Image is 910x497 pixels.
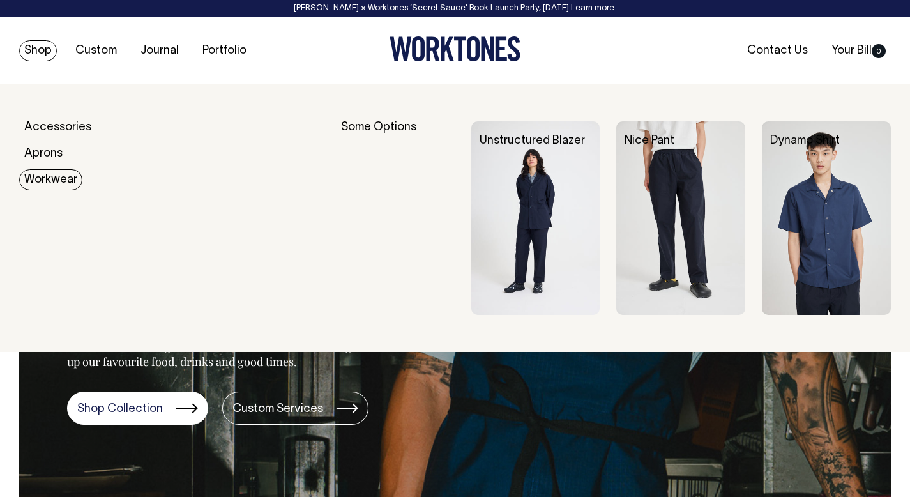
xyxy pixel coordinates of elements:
[67,339,358,369] p: Worktones is a design studio and store for those serving up our favourite food, drinks and good t...
[222,392,368,425] a: Custom Services
[471,121,600,315] img: Unstructured Blazer
[826,40,891,61] a: Your Bill0
[742,40,813,61] a: Contact Us
[19,117,96,138] a: Accessories
[480,135,585,146] a: Unstructured Blazer
[625,135,674,146] a: Nice Pant
[197,40,252,61] a: Portfolio
[67,392,208,425] a: Shop Collection
[19,143,68,164] a: Aprons
[13,4,897,13] div: [PERSON_NAME] × Worktones ‘Secret Sauce’ Book Launch Party, [DATE]. .
[135,40,184,61] a: Journal
[770,135,840,146] a: Dynamo Shirt
[616,121,745,315] img: Nice Pant
[19,40,57,61] a: Shop
[571,4,614,12] a: Learn more
[762,121,891,315] img: Dynamo Shirt
[341,121,454,315] div: Some Options
[872,44,886,58] span: 0
[70,40,122,61] a: Custom
[19,169,82,190] a: Workwear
